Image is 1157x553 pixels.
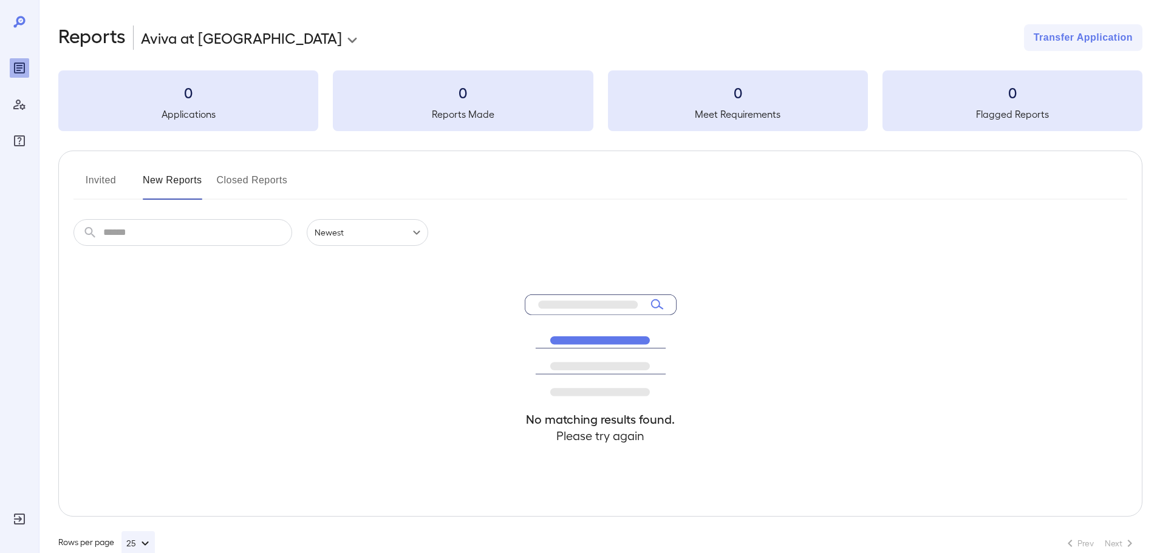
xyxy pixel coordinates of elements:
p: Aviva at [GEOGRAPHIC_DATA] [141,28,342,47]
h5: Flagged Reports [882,107,1142,121]
button: New Reports [143,171,202,200]
nav: pagination navigation [1057,534,1142,553]
h5: Reports Made [333,107,593,121]
h2: Reports [58,24,126,51]
div: Reports [10,58,29,78]
h3: 0 [608,83,868,102]
div: FAQ [10,131,29,151]
h3: 0 [333,83,593,102]
summary: 0Applications0Reports Made0Meet Requirements0Flagged Reports [58,70,1142,131]
h5: Meet Requirements [608,107,868,121]
button: Transfer Application [1024,24,1142,51]
div: Log Out [10,509,29,529]
h5: Applications [58,107,318,121]
div: Manage Users [10,95,29,114]
h4: Please try again [525,427,677,444]
button: Closed Reports [217,171,288,200]
h3: 0 [58,83,318,102]
h4: No matching results found. [525,411,677,427]
h3: 0 [882,83,1142,102]
button: Invited [73,171,128,200]
div: Newest [307,219,428,246]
